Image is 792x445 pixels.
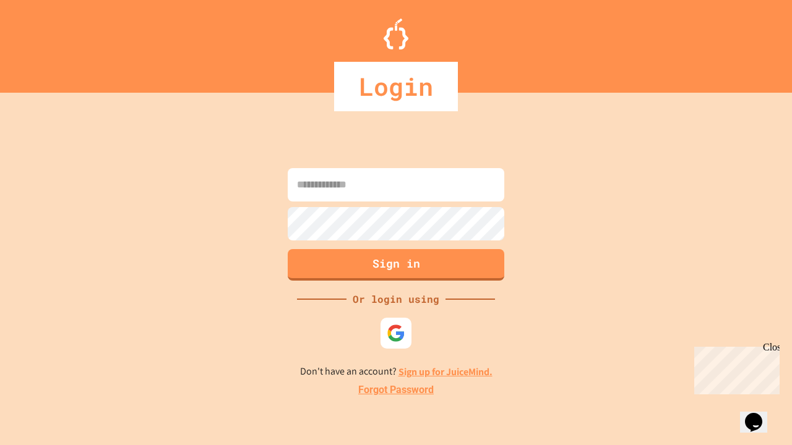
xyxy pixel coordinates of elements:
img: google-icon.svg [387,324,405,342]
button: Sign in [288,249,504,281]
a: Sign up for JuiceMind. [398,365,493,378]
div: Chat with us now!Close [5,5,85,78]
a: Forgot Password [358,383,434,397]
p: Don't have an account? [300,364,493,379]
img: Logo.svg [384,19,408,49]
div: Login [334,62,458,111]
iframe: chat widget [689,342,780,394]
div: Or login using [346,292,445,307]
iframe: chat widget [740,396,780,433]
